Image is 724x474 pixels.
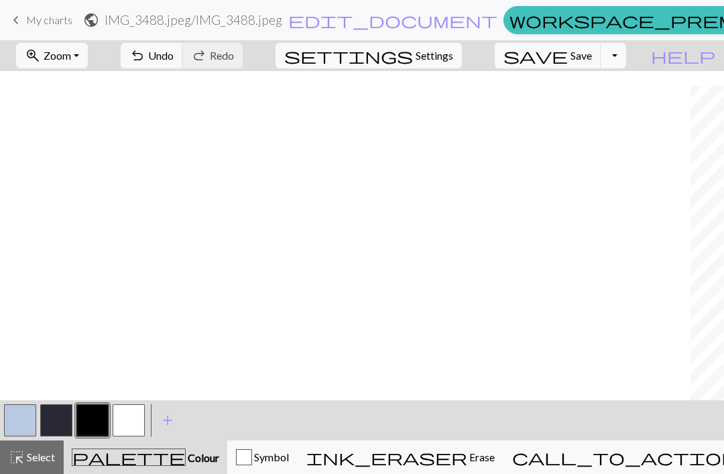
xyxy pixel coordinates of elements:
button: Colour [64,440,227,474]
span: palette [72,448,185,467]
span: My charts [26,13,72,26]
a: My charts [8,9,72,32]
span: Colour [186,451,219,464]
span: undo [129,46,145,65]
span: add [160,411,176,430]
span: Undo [148,49,174,62]
span: Settings [416,48,453,64]
span: settings [284,46,413,65]
button: SettingsSettings [276,43,462,68]
span: Erase [467,451,495,463]
span: Zoom [44,49,71,62]
button: Zoom [16,43,88,68]
i: Settings [284,48,413,64]
span: ink_eraser [306,448,467,467]
span: zoom_in [25,46,41,65]
span: edit_document [288,11,497,29]
button: Symbol [227,440,298,474]
h2: IMG_3488.jpeg / IMG_3488.jpeg [105,12,282,27]
span: highlight_alt [9,448,25,467]
button: Undo [121,43,183,68]
span: keyboard_arrow_left [8,11,24,29]
span: Symbol [252,451,289,463]
span: Save [570,49,592,62]
span: save [503,46,568,65]
span: Select [25,451,55,463]
span: public [83,11,99,29]
span: help [651,46,715,65]
button: Save [495,43,601,68]
button: Erase [298,440,503,474]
